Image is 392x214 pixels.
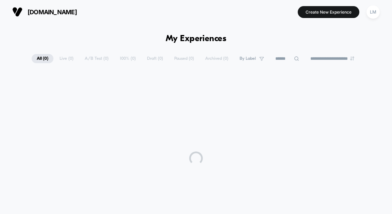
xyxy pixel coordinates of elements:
div: LM [366,5,380,19]
span: [DOMAIN_NAME] [28,8,77,16]
span: All ( 0 ) [32,54,53,63]
h1: My Experiences [166,34,227,44]
button: [DOMAIN_NAME] [10,6,79,17]
img: end [350,56,354,60]
img: Visually logo [12,7,22,17]
button: Create New Experience [298,6,359,18]
button: LM [364,5,382,19]
span: By Label [240,56,256,61]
